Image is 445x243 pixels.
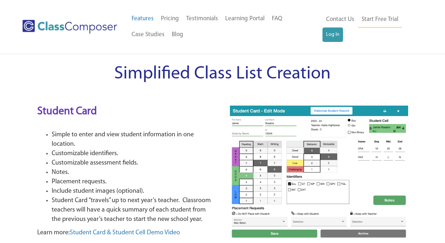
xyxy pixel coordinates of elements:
a: FAQ [268,11,286,27]
nav: Header Menu [128,11,323,43]
a: Start Free Trial [358,12,402,28]
a: Blog [168,27,187,43]
a: Contact Us [322,12,358,27]
a: Student Card & Student Cell Demo Video [70,230,180,236]
a: Pricing [157,11,183,27]
h2: Student Card [37,104,215,119]
li: Simple to enter and view student information in one location. [52,130,215,149]
a: Log In [322,27,343,42]
img: Class Composer [22,20,117,34]
span: Simplified Class List Creation [114,65,331,83]
a: Features [128,11,157,27]
li: Include student images (optional). [52,187,215,196]
a: Case Studies [128,27,168,43]
a: Learning Portal [222,11,268,27]
span: Learn more: [37,230,70,236]
li: Notes. [52,168,215,177]
li: Customizable identifiers. [52,149,215,158]
li: Placement requests. [52,177,215,187]
a: Testimonials [183,11,222,27]
img: student card 6 [230,106,408,240]
li: Customizable assessment fields. [52,158,215,168]
nav: Header Menu [322,12,417,42]
li: Student Card “travels” up to next year’s teacher. Classroom teachers will have a quick summary of... [52,196,215,224]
